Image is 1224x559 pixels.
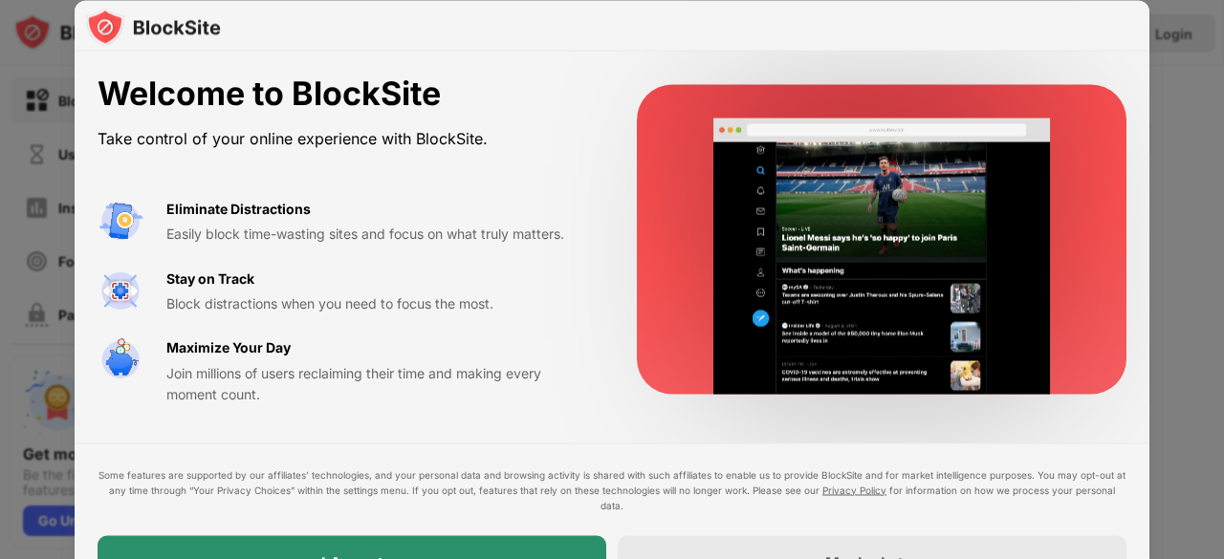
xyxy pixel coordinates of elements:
div: Maximize Your Day [166,337,291,358]
div: Block distractions when you need to focus the most. [166,292,591,313]
a: Privacy Policy [822,484,886,495]
div: Some features are supported by our affiliates’ technologies, and your personal data and browsing ... [98,466,1126,512]
div: Join millions of users reclaiming their time and making every moment count. [166,362,591,405]
div: Take control of your online experience with BlockSite. [98,124,591,152]
img: value-safe-time.svg [98,337,143,383]
div: Eliminate Distractions [166,198,311,219]
img: value-focus.svg [98,268,143,313]
div: Easily block time-wasting sites and focus on what truly matters. [166,224,591,245]
div: Stay on Track [166,268,254,289]
img: logo-blocksite.svg [86,8,221,46]
img: value-avoid-distractions.svg [98,198,143,244]
div: Welcome to BlockSite [98,75,591,114]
